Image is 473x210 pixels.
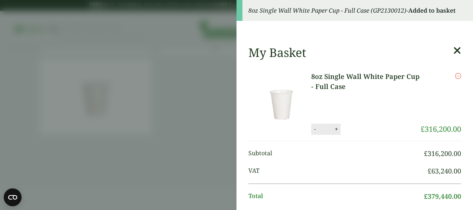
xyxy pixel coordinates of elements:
span: £ [421,124,425,134]
img: 8oz Single Wall White Paper Cup-Full Case of-0 [250,71,313,135]
span: Subtotal [248,149,424,159]
button: Open CMP widget [4,188,22,206]
bdi: 316,200.00 [424,149,461,158]
bdi: 379,440.00 [424,192,461,201]
bdi: 63,240.00 [428,166,461,175]
span: VAT [248,166,428,176]
button: - [312,126,318,132]
em: 8oz Single Wall White Paper Cup - Full Case (GP2130012) [248,6,406,15]
span: £ [424,192,428,201]
a: 8oz Single Wall White Paper Cup - Full Case [311,71,421,92]
strong: Added to basket [408,6,456,15]
h2: My Basket [248,45,306,60]
button: + [333,126,340,132]
span: £ [424,149,428,158]
span: Total [248,191,424,201]
span: £ [428,166,431,175]
bdi: 316,200.00 [421,124,461,134]
a: Remove this item [455,71,461,80]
